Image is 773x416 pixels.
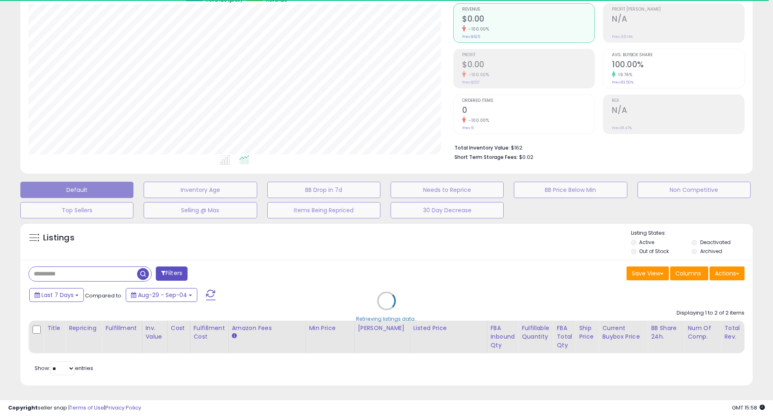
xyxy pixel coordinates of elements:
[105,404,141,412] a: Privacy Policy
[612,53,744,57] span: Avg. Buybox Share
[612,80,633,85] small: Prev: 83.50%
[616,72,632,78] small: 19.76%
[462,99,594,103] span: Ordered Items
[8,404,141,412] div: seller snap | |
[462,106,594,117] h2: 0
[514,182,627,198] button: BB Price Below Min
[8,404,38,412] strong: Copyright
[70,404,104,412] a: Terms of Use
[462,125,474,130] small: Prev: 5
[612,7,744,12] span: Profit [PERSON_NAME]
[267,202,380,218] button: Items Being Repriced
[519,153,533,161] span: $0.02
[462,34,480,39] small: Prev: $625
[454,142,738,152] li: $162
[454,154,518,161] b: Short Term Storage Fees:
[612,106,744,117] h2: N/A
[20,182,133,198] button: Default
[454,144,510,151] b: Total Inventory Value:
[391,182,504,198] button: Needs to Reprice
[612,60,744,71] h2: 100.00%
[612,14,744,25] h2: N/A
[462,60,594,71] h2: $0.00
[638,182,751,198] button: Non Competitive
[462,14,594,25] h2: $0.00
[391,202,504,218] button: 30 Day Decrease
[732,404,765,412] span: 2025-09-12 15:58 GMT
[466,26,489,32] small: -100.00%
[144,202,257,218] button: Selling @ Max
[267,182,380,198] button: BB Drop in 7d
[612,34,633,39] small: Prev: 35.14%
[462,7,594,12] span: Revenue
[466,72,489,78] small: -100.00%
[356,315,417,322] div: Retrieving listings data..
[462,53,594,57] span: Profit
[612,125,632,130] small: Prev: 81.47%
[466,117,489,123] small: -100.00%
[462,80,480,85] small: Prev: $220
[20,202,133,218] button: Top Sellers
[144,182,257,198] button: Inventory Age
[612,99,744,103] span: ROI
